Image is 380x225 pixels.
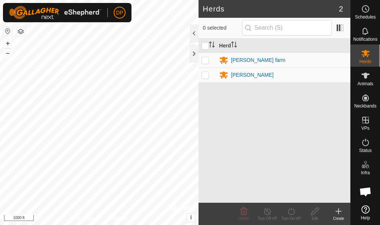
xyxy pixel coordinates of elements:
[327,216,350,221] div: Create
[187,214,195,222] button: i
[353,37,377,42] span: Notifications
[256,216,279,221] div: Turn Off VP
[239,216,249,221] span: Delete
[361,126,369,130] span: VPs
[3,49,12,57] button: –
[203,4,339,13] h2: Herds
[354,104,376,108] span: Neckbands
[209,43,215,49] p-sorticon: Activate to sort
[106,215,128,222] a: Contact Us
[70,215,98,222] a: Privacy Policy
[357,82,373,86] span: Animals
[231,71,274,79] div: [PERSON_NAME]
[354,181,377,203] div: Open chat
[3,27,12,36] button: Reset Map
[203,24,242,32] span: 0 selected
[351,202,380,223] a: Help
[116,9,123,17] span: DP
[242,20,332,36] input: Search (S)
[355,15,376,19] span: Schedules
[231,43,237,49] p-sorticon: Activate to sort
[279,216,303,221] div: Turn On VP
[303,216,327,221] div: Edit
[361,171,370,175] span: Infra
[190,214,191,221] span: i
[16,27,25,36] button: Map Layers
[339,3,343,14] span: 2
[216,39,350,53] th: Herd
[359,148,371,153] span: Status
[3,39,12,48] button: +
[9,6,101,19] img: Gallagher Logo
[361,216,370,220] span: Help
[231,56,286,64] div: [PERSON_NAME] farm
[359,59,371,64] span: Herds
